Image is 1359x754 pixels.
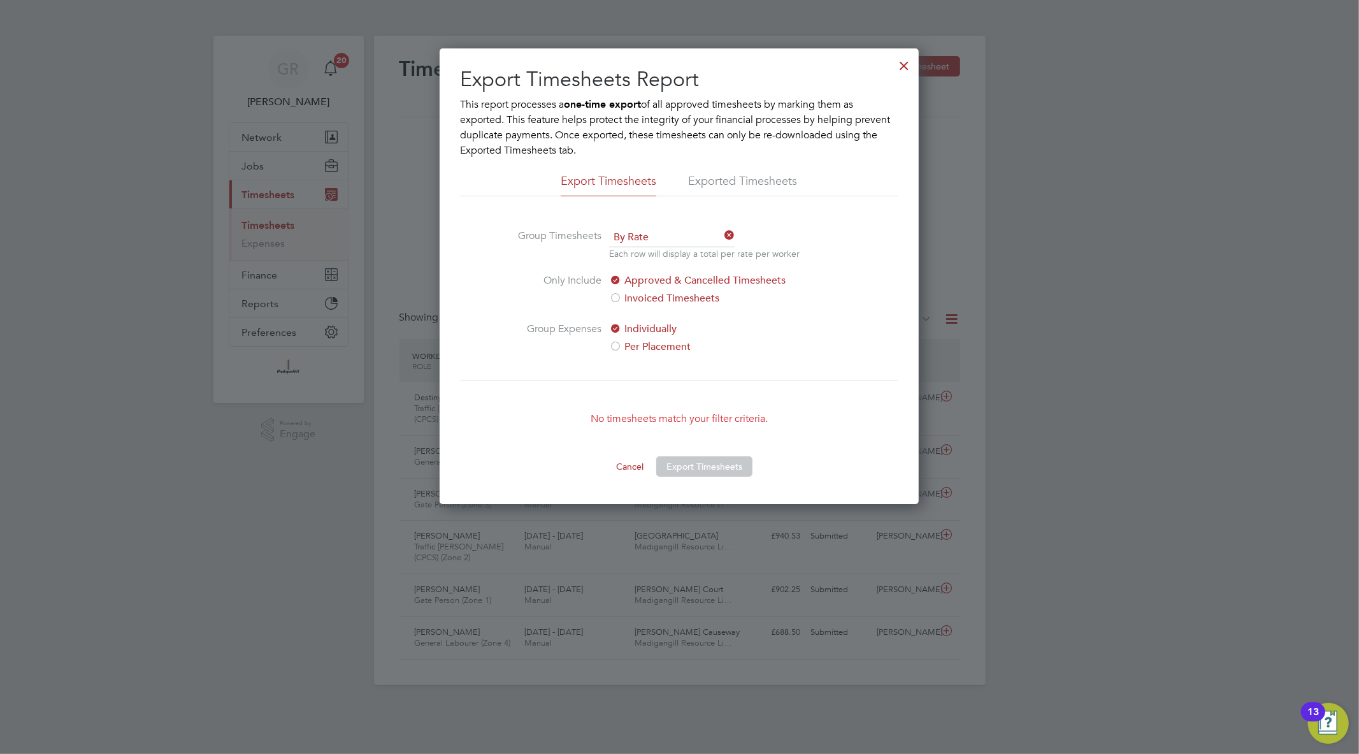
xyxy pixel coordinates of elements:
[460,66,898,93] h2: Export Timesheets Report
[609,228,735,247] span: By Rate
[460,411,898,426] p: No timesheets match your filter criteria.
[606,456,654,477] button: Cancel
[609,339,823,354] label: Per Placement
[1307,712,1319,729] div: 13
[506,273,601,306] label: Only Include
[564,98,641,110] b: one-time export
[460,97,898,158] p: This report processes a of all approved timesheets by marking them as exported. This feature help...
[609,273,823,288] label: Approved & Cancelled Timesheets
[688,173,797,196] li: Exported Timesheets
[609,321,823,337] label: Individually
[609,291,823,306] label: Invoiced Timesheets
[561,173,656,196] li: Export Timesheets
[506,228,601,257] label: Group Timesheets
[609,247,800,260] p: Each row will display a total per rate per worker
[656,456,752,477] button: Export Timesheets
[1308,703,1349,744] button: Open Resource Center, 13 new notifications
[506,321,601,354] label: Group Expenses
